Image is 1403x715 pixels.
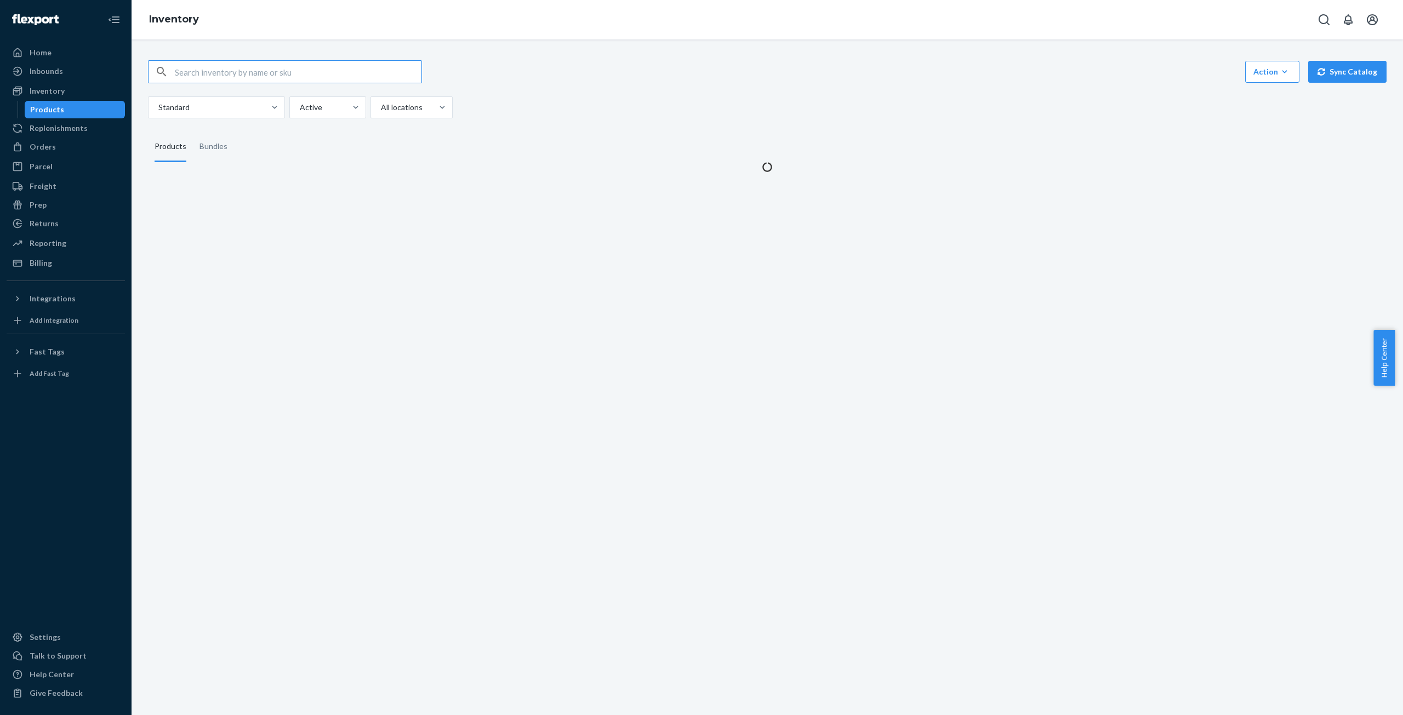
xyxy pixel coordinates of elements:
[7,666,125,683] a: Help Center
[7,234,125,252] a: Reporting
[1308,61,1387,83] button: Sync Catalog
[30,669,74,680] div: Help Center
[30,141,56,152] div: Orders
[30,238,66,249] div: Reporting
[140,4,208,36] ol: breadcrumbs
[30,293,76,304] div: Integrations
[7,196,125,214] a: Prep
[30,47,52,58] div: Home
[7,158,125,175] a: Parcel
[30,199,47,210] div: Prep
[1253,66,1291,77] div: Action
[7,82,125,100] a: Inventory
[30,218,59,229] div: Returns
[7,215,125,232] a: Returns
[7,290,125,307] button: Integrations
[25,101,126,118] a: Products
[30,123,88,134] div: Replenishments
[7,119,125,137] a: Replenishments
[30,85,65,96] div: Inventory
[30,181,56,192] div: Freight
[157,102,158,113] input: Standard
[30,104,64,115] div: Products
[30,369,69,378] div: Add Fast Tag
[7,628,125,646] a: Settings
[30,258,52,268] div: Billing
[149,13,199,25] a: Inventory
[30,346,65,357] div: Fast Tags
[380,102,381,113] input: All locations
[1313,9,1335,31] button: Open Search Box
[30,161,53,172] div: Parcel
[30,650,87,661] div: Talk to Support
[7,178,125,195] a: Freight
[30,316,78,325] div: Add Integration
[7,312,125,329] a: Add Integration
[7,62,125,80] a: Inbounds
[12,14,59,25] img: Flexport logo
[103,9,125,31] button: Close Navigation
[155,131,186,162] div: Products
[7,254,125,272] a: Billing
[299,102,300,113] input: Active
[30,66,63,77] div: Inbounds
[175,61,421,83] input: Search inventory by name or sku
[30,688,83,699] div: Give Feedback
[1373,330,1395,386] button: Help Center
[7,138,125,156] a: Orders
[199,131,227,162] div: Bundles
[7,44,125,61] a: Home
[30,632,61,643] div: Settings
[1361,9,1383,31] button: Open account menu
[7,647,125,665] a: Talk to Support
[7,365,125,382] a: Add Fast Tag
[7,684,125,702] button: Give Feedback
[1337,9,1359,31] button: Open notifications
[1245,61,1299,83] button: Action
[7,343,125,361] button: Fast Tags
